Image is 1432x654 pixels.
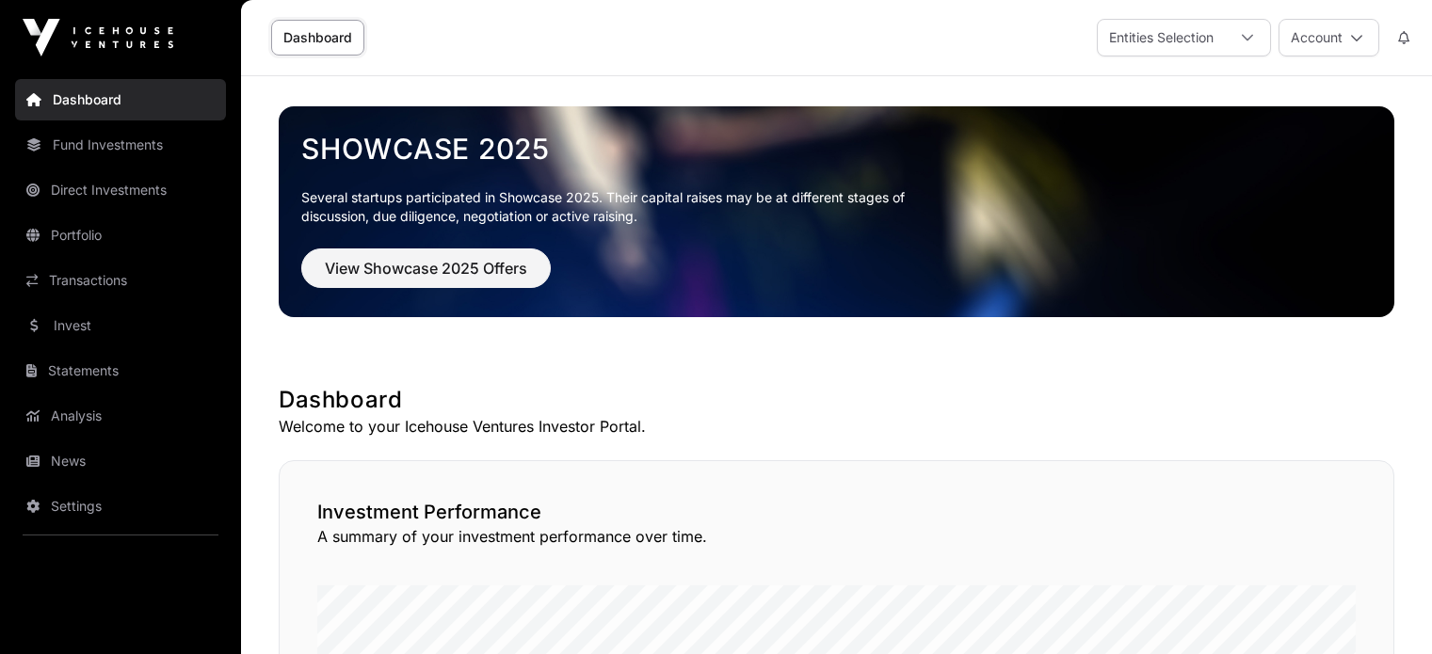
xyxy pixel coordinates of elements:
button: Account [1279,19,1379,56]
button: View Showcase 2025 Offers [301,248,551,288]
p: A summary of your investment performance over time. [317,525,1356,548]
a: News [15,440,226,482]
a: View Showcase 2025 Offers [301,267,551,286]
p: Several startups participated in Showcase 2025. Their capital raises may be at different stages o... [301,188,934,226]
a: Dashboard [271,20,364,56]
a: Showcase 2025 [301,132,1372,166]
a: Direct Investments [15,169,226,211]
a: Analysis [15,395,226,437]
a: Dashboard [15,79,226,120]
a: Statements [15,350,226,391]
h2: Investment Performance [317,499,1356,525]
img: Icehouse Ventures Logo [23,19,173,56]
a: Invest [15,305,226,346]
h1: Dashboard [279,385,1394,415]
a: Transactions [15,260,226,301]
a: Settings [15,486,226,527]
img: Showcase 2025 [279,106,1394,317]
span: View Showcase 2025 Offers [325,257,527,279]
p: Welcome to your Icehouse Ventures Investor Portal. [279,415,1394,438]
a: Fund Investments [15,124,226,166]
a: Portfolio [15,215,226,256]
div: Entities Selection [1098,20,1225,56]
